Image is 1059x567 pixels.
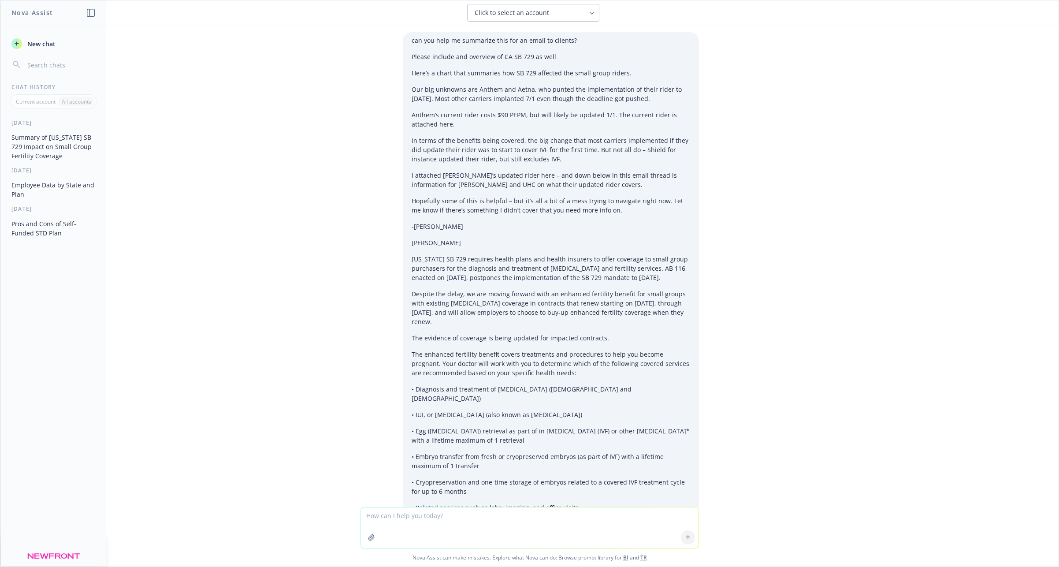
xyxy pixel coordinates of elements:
p: Anthem’s current rider costs $90 PEPM, but will likely be updated 1/1. The current rider is attac... [412,110,690,129]
a: TR [640,554,647,561]
p: • Cryopreservation and one-time storage of embryos related to a covered IVF treatment cycle for u... [412,477,690,496]
p: • Embryo transfer from fresh or cryopreserved embryos (as part of IVF) with a lifetime maximum of... [412,452,690,470]
span: New chat [26,39,56,48]
p: The enhanced fertility benefit covers treatments and procedures to help you become pregnant. Your... [412,350,690,377]
input: Search chats [26,59,96,71]
span: Nova Assist can make mistakes. Explore what Nova can do: Browse prompt library for and [4,548,1055,567]
div: [DATE] [1,205,106,213]
p: -[PERSON_NAME] [412,222,690,231]
p: Please include and overview of CA SB 729 as well [412,52,690,61]
p: Current account [16,98,56,105]
button: Click to select an account [467,4,599,22]
p: • IUI, or [MEDICAL_DATA] (also known as [MEDICAL_DATA]) [412,410,690,419]
h1: Nova Assist [11,8,53,17]
p: can you help me summarize this for an email to clients? [412,36,690,45]
p: The evidence of coverage is being updated for impacted contracts. [412,333,690,343]
p: I attached [PERSON_NAME]’s updated rider here – and down below in this email thread is informatio... [412,171,690,189]
p: Here’s a chart that summaries how SB 729 affected the small group riders. [412,68,690,78]
span: Click to select an account [475,8,549,17]
button: Pros and Cons of Self-Funded STD Plan [8,216,99,240]
p: All accounts [62,98,91,105]
p: [PERSON_NAME] [412,238,690,247]
div: [DATE] [1,167,106,174]
p: • Related services such as labs, imaging, and office visits [412,503,690,512]
p: Despite the delay, we are moving forward with an enhanced fertility benefit for small groups with... [412,289,690,326]
p: • Egg ([MEDICAL_DATA]) retrieval as part of in [MEDICAL_DATA] (IVF) or other [MEDICAL_DATA]* with... [412,426,690,445]
p: In terms of the benefits being covered, the big change that most carriers implemented if they did... [412,136,690,164]
button: Summary of [US_STATE] SB 729 Impact on Small Group Fertility Coverage [8,130,99,163]
button: Employee Data by State and Plan [8,178,99,201]
a: BI [623,554,628,561]
p: Hopefully some of this is helpful – but it’s all a bit of a mess trying to navigate right now. Le... [412,196,690,215]
p: • Diagnosis and treatment of [MEDICAL_DATA] ([DEMOGRAPHIC_DATA] and [DEMOGRAPHIC_DATA]) [412,384,690,403]
div: [DATE] [1,119,106,127]
button: New chat [8,36,99,52]
p: [US_STATE] SB 729 requires health plans and health insurers to offer coverage to small group purc... [412,254,690,282]
div: Chat History [1,83,106,91]
p: Our big unknowns are Anthem and Aetna, who punted the implementation of their rider to [DATE]. Mo... [412,85,690,103]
